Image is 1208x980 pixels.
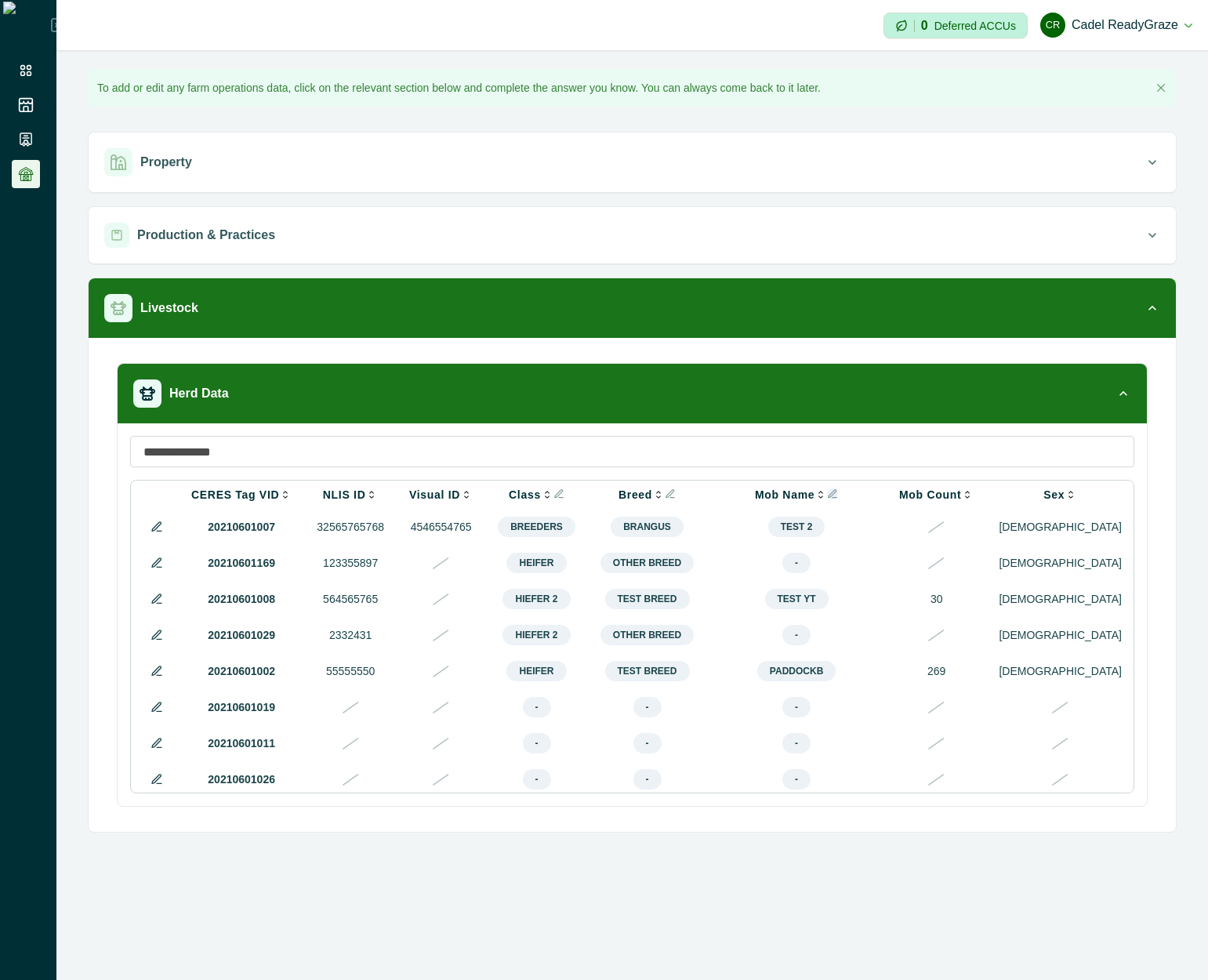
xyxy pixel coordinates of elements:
[317,627,384,644] p: 2332431
[605,589,690,609] span: Test Breed
[140,299,198,318] p: Livestock
[118,423,1147,806] div: Herd Data
[191,555,292,572] p: 20210601169
[191,591,292,608] p: 20210601008
[191,488,279,501] p: CERES Tag VID
[317,555,384,572] p: 123355897
[665,488,676,499] button: Info
[999,519,1122,535] p: [DEMOGRAPHIC_DATA]
[600,553,694,573] span: Other breed
[191,735,292,752] p: 20210601011
[89,278,1176,338] button: Livestock
[899,663,974,680] p: 269
[899,591,974,608] p: 30
[191,627,292,644] p: 20210601029
[827,488,838,499] button: Info
[323,488,366,501] p: NLIS ID
[191,699,292,716] p: 20210601019
[317,519,384,535] p: 32565765768
[605,661,690,681] span: Test Breed
[934,20,1016,31] p: Deferred ACCUs
[999,627,1122,644] p: [DEMOGRAPHIC_DATA]
[409,488,460,501] p: Visual ID
[611,517,684,537] span: Brangus
[169,384,229,403] p: Herd Data
[97,80,821,96] p: To add or edit any farm operations data, click on the relevant section below and complete the ans...
[921,20,928,32] p: 0
[409,519,473,535] p: 4546554765
[755,488,814,501] p: Mob Name
[633,697,662,717] span: -
[140,153,192,172] p: Property
[782,553,811,573] span: -
[89,207,1176,263] button: Production & Practices
[765,589,829,609] span: test yt
[633,733,662,753] span: -
[191,519,292,535] p: 20210601007
[317,663,384,680] p: 55555550
[191,771,292,788] p: 20210601026
[619,488,652,501] p: Breed
[782,625,811,645] span: -
[553,488,564,499] button: Info
[523,769,551,789] span: -
[1040,6,1192,44] button: Cadel ReadyGrazeCadel ReadyGraze
[768,517,825,537] span: Test 2
[89,132,1176,192] button: Property
[89,338,1176,832] div: Livestock
[506,553,566,573] span: Heifer
[600,625,694,645] span: Other breed
[509,488,541,501] p: Class
[782,769,811,789] span: -
[999,591,1122,608] p: [DEMOGRAPHIC_DATA]
[317,591,384,608] p: 564565765
[1043,488,1065,501] p: Sex
[523,697,551,717] span: -
[757,661,836,681] span: paddockB
[999,555,1122,572] p: [DEMOGRAPHIC_DATA]
[782,733,811,753] span: -
[191,663,292,680] p: 20210601002
[137,226,275,245] p: Production & Practices
[506,661,566,681] span: Heifer
[118,364,1147,423] button: Herd Data
[498,517,575,537] span: breeders
[502,589,570,609] span: Hiefer 2
[502,625,570,645] span: Hiefer 2
[633,769,662,789] span: -
[999,663,1122,680] p: [DEMOGRAPHIC_DATA]
[782,697,811,717] span: -
[1152,78,1170,97] button: Close
[899,488,961,501] p: Mob Count
[523,733,551,753] span: -
[3,2,51,49] img: Logo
